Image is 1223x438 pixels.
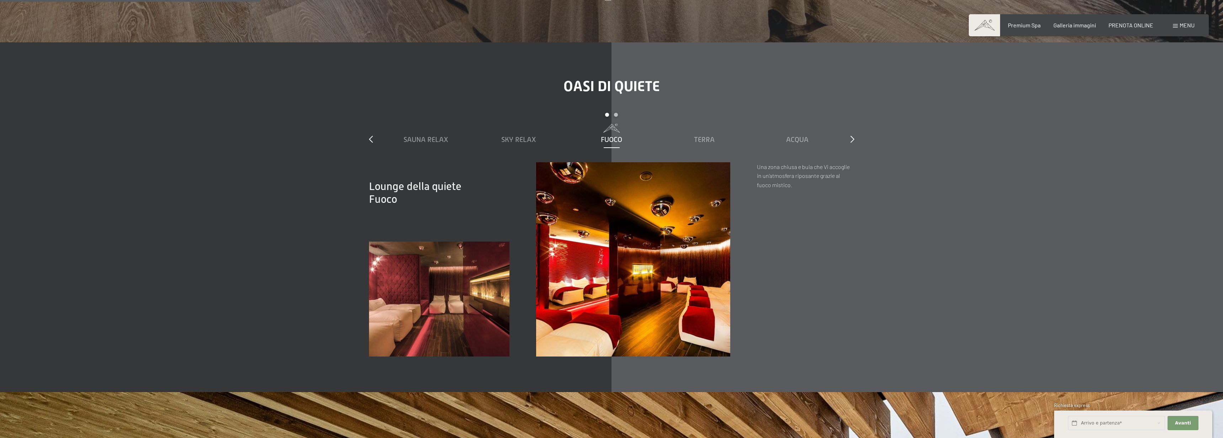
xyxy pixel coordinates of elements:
a: Premium Spa [1008,22,1041,28]
span: Avanti [1175,420,1191,426]
span: Fuoco [601,136,622,143]
span: Lounge della quiete Fuoco [369,180,461,205]
img: Vacanze wellness in Alto Adige: 7.700m² di spa, 10 saune e… [536,162,730,357]
div: Carousel Page 2 [614,113,618,117]
div: Carousel Page 1 (Current Slide) [605,113,609,117]
p: Una zona chiusa e buia che Vi accoglie in un’atmosfera riposante grazie al fuoco mistico. [757,162,854,190]
span: Oasi di quiete [564,78,660,95]
span: Sky Relax [501,136,536,143]
a: Galleria immagini [1053,22,1096,28]
span: Sauna relax [404,136,448,143]
a: PRENOTA ONLINE [1109,22,1153,28]
span: Menu [1180,22,1195,28]
span: Richiesta express [1054,402,1090,408]
img: [Translate to Italienisch:] [369,242,510,357]
span: Terra [694,136,715,143]
button: Avanti [1168,416,1198,431]
div: Carousel Pagination [380,113,844,124]
span: Acqua [786,136,808,143]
